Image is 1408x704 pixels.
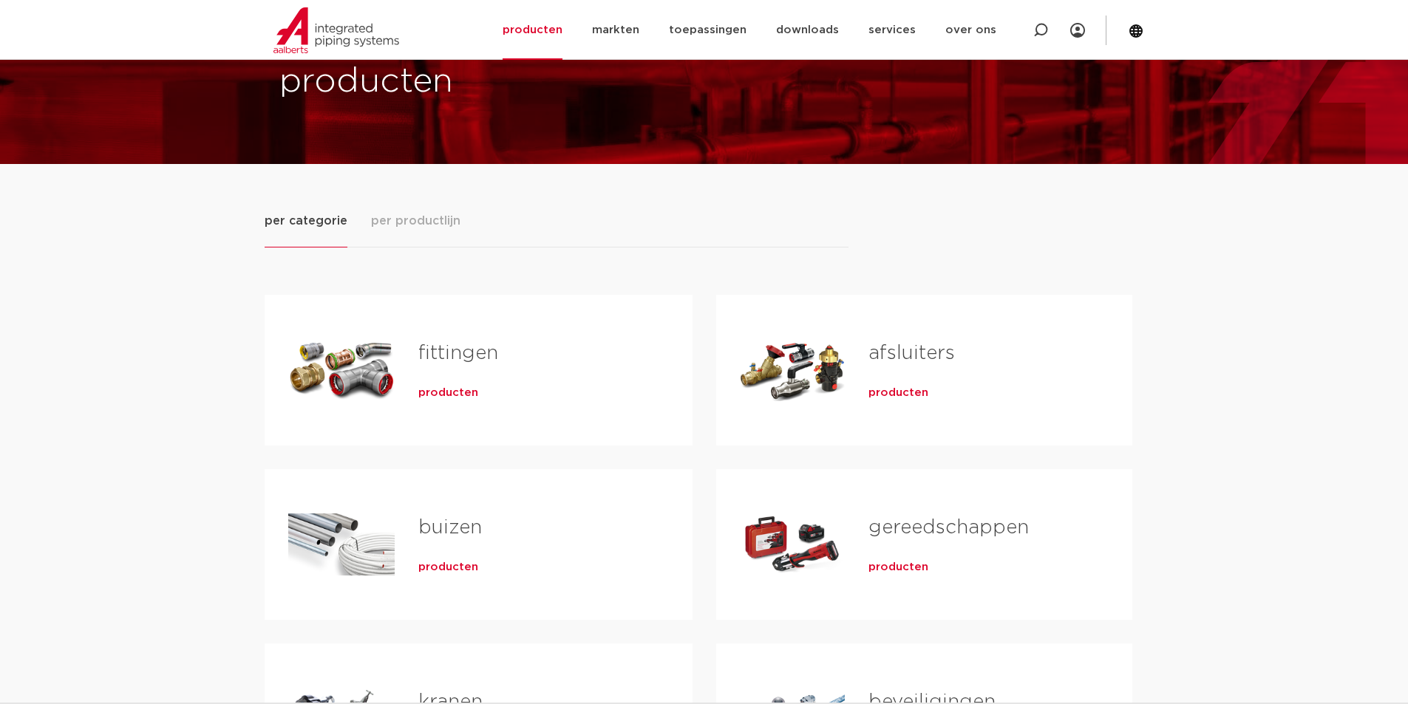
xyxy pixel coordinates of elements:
[418,386,478,400] a: producten
[868,386,928,400] a: producten
[371,212,460,230] span: per productlijn
[868,344,955,363] a: afsluiters
[279,58,697,106] h1: producten
[868,560,928,575] a: producten
[418,518,482,537] a: buizen
[868,518,1029,537] a: gereedschappen
[418,560,478,575] a: producten
[265,212,347,230] span: per categorie
[418,344,498,363] a: fittingen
